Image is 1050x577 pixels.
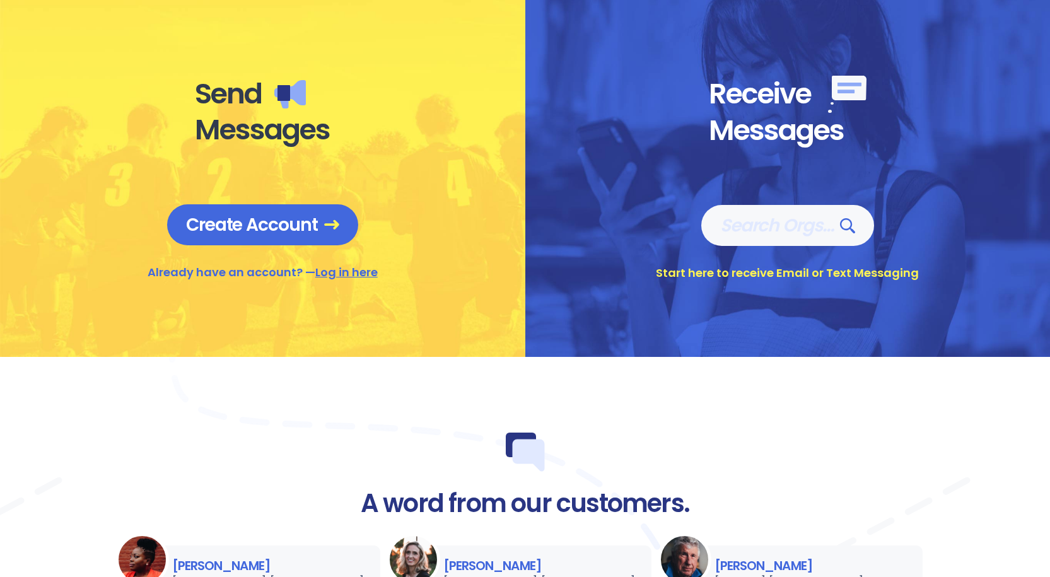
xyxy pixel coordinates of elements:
[315,264,378,280] a: Log in here
[656,265,919,281] div: Start here to receive Email or Text Messaging
[361,491,689,517] div: A word from our customers.
[709,113,866,148] div: Messages
[186,214,339,236] span: Create Account
[141,558,368,574] div: [PERSON_NAME]
[195,112,330,148] div: Messages
[195,76,330,112] div: Send
[148,264,378,281] div: Already have an account? —
[709,76,866,113] div: Receive
[274,80,306,108] img: Send messages
[828,76,866,113] img: Receive messages
[412,558,639,574] div: [PERSON_NAME]
[701,205,874,246] a: Search Orgs…
[506,433,545,472] img: Dialogue bubble
[683,558,910,574] div: [PERSON_NAME]
[167,204,358,245] a: Create Account
[720,214,855,236] span: Search Orgs…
